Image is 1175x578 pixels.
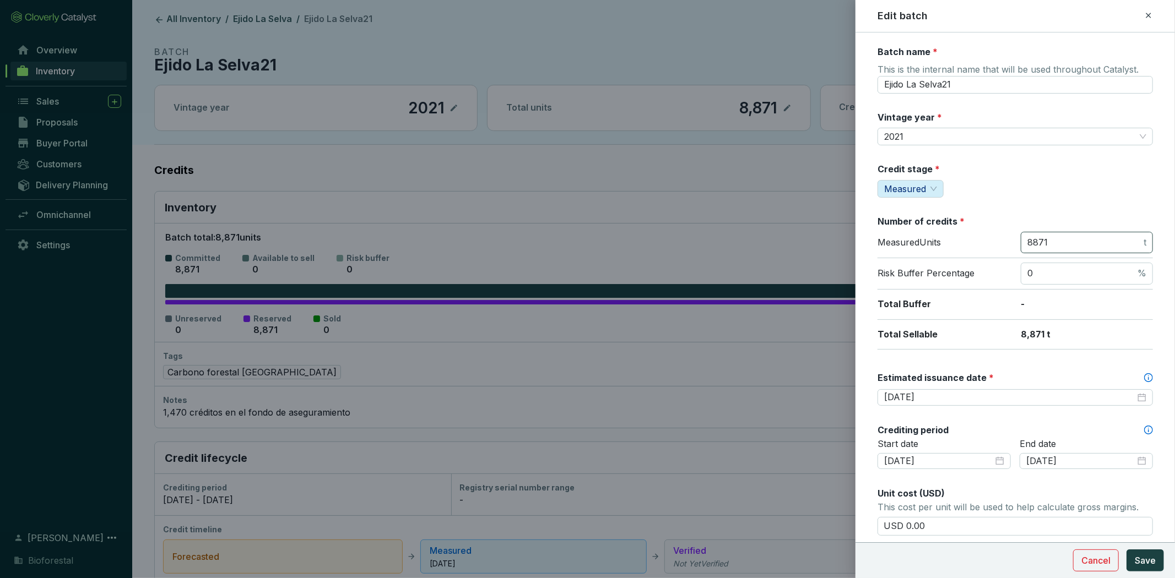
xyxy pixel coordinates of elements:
[878,237,1010,249] p: Measured Units
[884,183,926,194] span: Measured
[878,163,940,175] label: Credit stage
[878,329,1010,341] p: Total Sellable
[884,455,993,467] input: Select date
[878,268,1010,280] p: Risk Buffer Percentage
[878,76,1153,94] input: f623de3d-95d6-460d-b3fd-4a54e9a04e1e
[878,438,1011,450] p: Start date
[878,517,1153,536] input: Enter cost
[1021,329,1153,341] p: 8,871 t
[878,488,945,499] span: Unit cost (USD)
[878,298,1010,310] p: Total Buffer
[878,499,1153,515] p: This cost per unit will be used to help calculate gross margins.
[1135,554,1156,567] span: Save
[1021,298,1153,310] p: -
[878,46,938,58] label: Batch name
[878,215,965,227] label: Number of credits
[878,64,1139,77] span: This is the internal name that will be used throughout Catalyst.
[878,111,942,123] label: Vintage year
[878,372,994,384] label: Estimated issuance date
[1127,549,1164,571] button: Save
[884,128,1146,145] span: 2021
[1138,268,1146,280] span: %
[1144,237,1146,249] span: t
[1073,549,1119,571] button: Cancel
[878,424,949,436] label: Crediting period
[878,9,928,23] h2: Edit batch
[1026,455,1135,467] input: Select date
[1081,554,1111,567] span: Cancel
[884,391,1135,403] input: Select date
[1020,438,1153,450] p: End date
